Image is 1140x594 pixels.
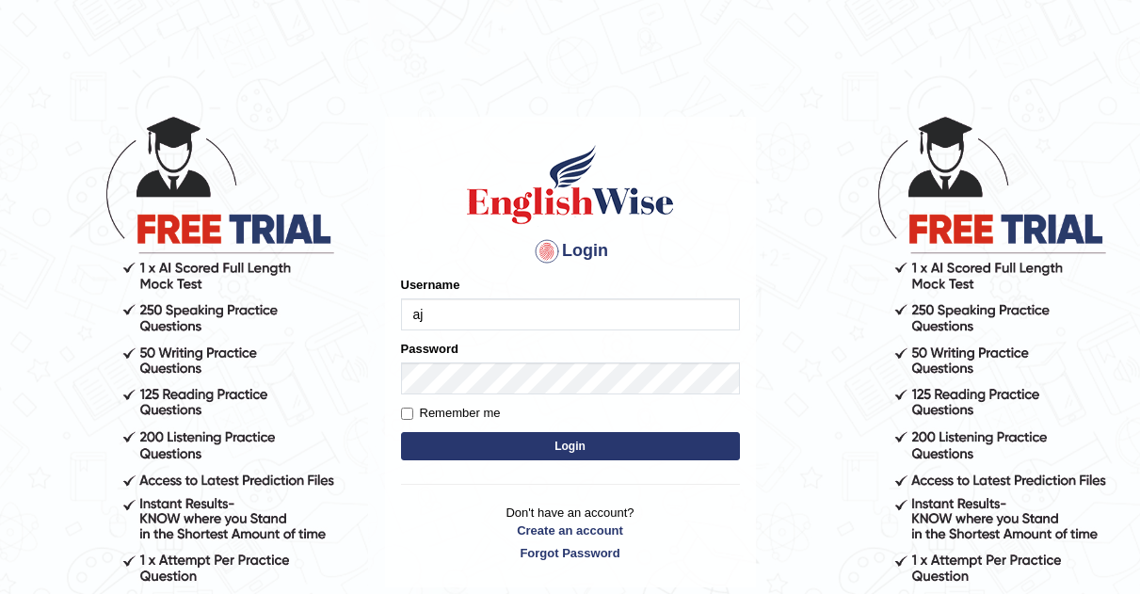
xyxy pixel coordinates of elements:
p: Don't have an account? [401,504,740,562]
img: Logo of English Wise sign in for intelligent practice with AI [463,142,678,227]
button: Login [401,432,740,460]
label: Username [401,276,460,294]
label: Remember me [401,404,501,423]
h4: Login [401,236,740,266]
input: Remember me [401,408,413,420]
a: Forgot Password [401,544,740,562]
label: Password [401,340,458,358]
a: Create an account [401,522,740,539]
